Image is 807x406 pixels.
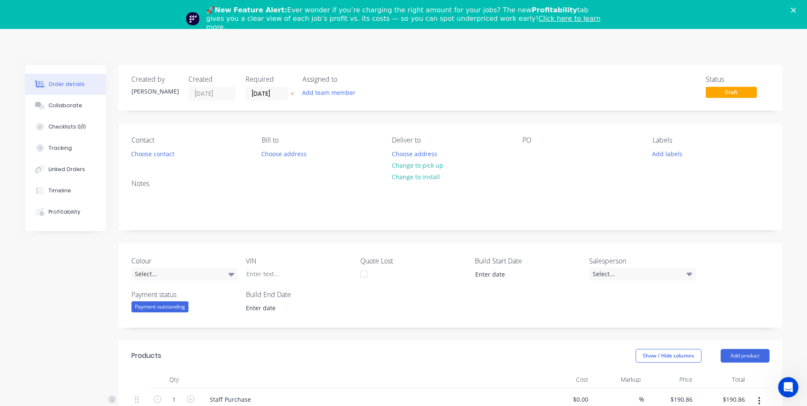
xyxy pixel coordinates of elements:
[257,148,311,159] button: Choose address
[706,75,770,83] div: Status
[206,14,601,31] a: Click here to learn more.
[778,377,798,397] iframe: Intercom live chat
[522,136,639,144] div: PO
[131,75,178,83] div: Created by
[639,395,644,404] span: %
[387,171,444,183] button: Change to install
[131,136,248,144] div: Contact
[360,256,467,266] label: Quote Lost
[387,160,448,171] button: Change to pick up
[721,349,770,363] button: Add product
[131,256,238,266] label: Colour
[469,268,575,281] input: Enter date
[131,351,161,361] div: Products
[245,75,292,83] div: Required
[589,268,696,280] div: Select...
[392,136,508,144] div: Deliver to
[636,349,701,363] button: Show / Hide columns
[387,148,442,159] button: Choose address
[188,75,235,83] div: Created
[540,371,592,388] div: Cost
[262,136,378,144] div: Bill to
[532,6,577,14] b: Profitability
[25,159,106,180] button: Linked Orders
[48,102,82,109] div: Collaborate
[48,208,80,216] div: Profitability
[302,87,360,98] button: Add team member
[240,302,346,315] input: Enter date
[215,6,288,14] b: New Feature Alert:
[48,187,71,194] div: Timeline
[25,74,106,95] button: Order details
[696,371,748,388] div: Total
[589,256,696,266] label: Salesperson
[206,6,608,31] div: 🚀 Ever wonder if you’re charging the right amount for your jobs? The new tab gives you a clear vi...
[592,371,644,388] div: Markup
[706,87,757,97] span: Draft
[131,301,188,312] div: Payment outstanding
[25,116,106,137] button: Checklists 0/0
[302,75,388,83] div: Assigned to
[653,136,769,144] div: Labels
[25,95,106,116] button: Collaborate
[131,268,238,280] div: Select...
[131,289,238,300] label: Payment status
[648,148,687,159] button: Add labels
[246,256,352,266] label: VIN
[25,137,106,159] button: Tracking
[48,144,72,152] div: Tracking
[644,371,696,388] div: Price
[48,80,85,88] div: Order details
[791,8,799,13] div: Close
[126,148,179,159] button: Choose contact
[297,87,360,98] button: Add team member
[131,87,178,96] div: [PERSON_NAME]
[246,289,352,300] label: Build End Date
[148,371,200,388] div: Qty
[48,123,86,131] div: Checklists 0/0
[25,201,106,223] button: Profitability
[48,166,85,173] div: Linked Orders
[25,180,106,201] button: Timeline
[475,256,581,266] label: Build Start Date
[203,393,258,406] div: Staff Purchase
[186,12,200,26] img: Profile image for Team
[131,180,770,188] div: Notes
